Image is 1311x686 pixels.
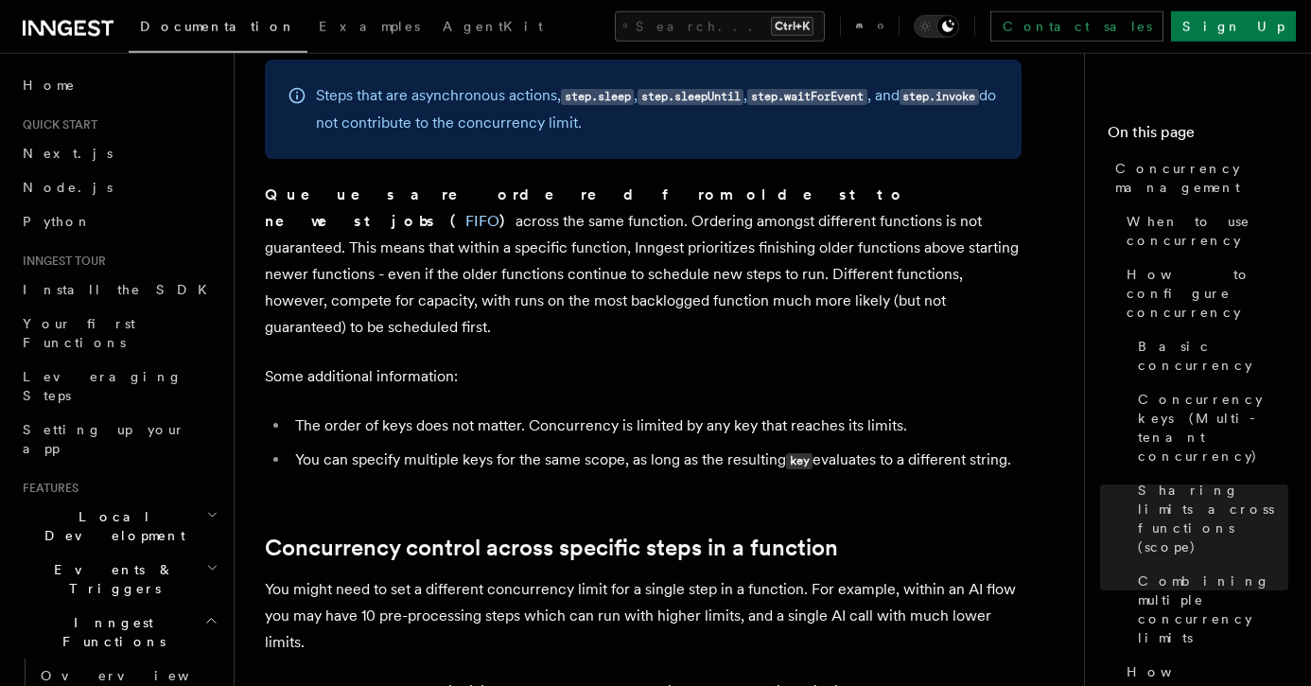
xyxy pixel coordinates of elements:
[1115,159,1288,197] span: Concurrency management
[615,11,825,42] button: Search...Ctrl+K
[15,500,222,553] button: Local Development
[561,89,634,105] code: step.sleep
[15,553,222,606] button: Events & Triggers
[23,76,76,95] span: Home
[140,19,296,34] span: Documentation
[1108,151,1288,204] a: Concurrency management
[316,82,999,136] p: Steps that are asynchronous actions, , , , and do not contribute to the concurrency limit.
[289,447,1022,474] li: You can specify multiple keys for the same scope, as long as the resulting evaluates to a differe...
[1138,481,1288,556] span: Sharing limits across functions (scope)
[443,19,543,34] span: AgentKit
[15,117,97,132] span: Quick start
[15,204,222,238] a: Python
[265,535,838,561] a: Concurrency control across specific steps in a function
[1108,121,1288,151] h4: On this page
[23,180,113,195] span: Node.js
[1130,564,1288,655] a: Combining multiple concurrency limits
[1130,382,1288,473] a: Concurrency keys (Multi-tenant concurrency)
[786,453,813,469] code: key
[1127,265,1288,322] span: How to configure concurrency
[15,606,222,659] button: Inngest Functions
[1138,337,1288,375] span: Basic concurrency
[23,282,218,297] span: Install the SDK
[15,560,206,598] span: Events & Triggers
[41,668,236,683] span: Overview
[265,576,1022,656] p: You might need to set a different concurrency limit for a single step in a function. For example,...
[15,613,204,651] span: Inngest Functions
[1119,204,1288,257] a: When to use concurrency
[15,360,222,413] a: Leveraging Steps
[465,212,499,230] a: FIFO
[1138,572,1288,647] span: Combining multiple concurrency limits
[23,316,135,350] span: Your first Functions
[914,15,959,38] button: Toggle dark mode
[15,507,206,545] span: Local Development
[638,89,743,105] code: step.sleepUntil
[900,89,979,105] code: step.invoke
[23,146,113,161] span: Next.js
[265,363,1022,390] p: Some additional information:
[15,481,79,496] span: Features
[1130,473,1288,564] a: Sharing limits across functions (scope)
[771,17,813,36] kbd: Ctrl+K
[431,6,554,51] a: AgentKit
[23,369,183,403] span: Leveraging Steps
[15,136,222,170] a: Next.js
[23,214,92,229] span: Python
[265,185,906,230] strong: Queues are ordered from oldest to newest jobs ( )
[747,89,866,105] code: step.waitForEvent
[1119,257,1288,329] a: How to configure concurrency
[15,170,222,204] a: Node.js
[23,422,185,456] span: Setting up your app
[1171,11,1296,42] a: Sign Up
[1127,212,1288,250] span: When to use concurrency
[307,6,431,51] a: Examples
[319,19,420,34] span: Examples
[15,68,222,102] a: Home
[15,273,222,307] a: Install the SDK
[15,254,106,269] span: Inngest tour
[129,6,307,53] a: Documentation
[265,182,1022,341] p: across the same function. Ordering amongst different functions is not guaranteed. This means that...
[990,11,1163,42] a: Contact sales
[1138,390,1288,466] span: Concurrency keys (Multi-tenant concurrency)
[289,413,1022,439] li: The order of keys does not matter. Concurrency is limited by any key that reaches its limits.
[1130,329,1288,382] a: Basic concurrency
[15,307,222,360] a: Your first Functions
[15,413,222,466] a: Setting up your app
